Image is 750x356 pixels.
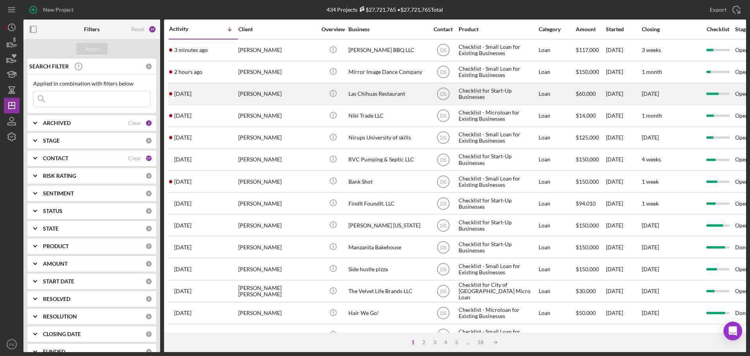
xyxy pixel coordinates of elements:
[145,120,152,127] div: 2
[723,322,742,340] div: Open Intercom Messenger
[642,68,662,75] time: 1 month
[174,156,191,163] time: 2025-10-08 02:11
[174,310,191,316] time: 2025-07-24 22:58
[33,81,150,87] div: Applied in combination with filters below
[348,325,427,345] div: Yolo Camper Vans, LLC
[43,349,65,355] b: FUNDED
[440,179,446,184] text: DS
[459,281,537,302] div: Checklist for City of [GEOGRAPHIC_DATA] Micro Loan
[462,339,473,345] div: ...
[43,331,81,337] b: CLOSING DATE
[145,172,152,179] div: 0
[576,200,596,207] span: $94,010
[606,325,641,345] div: [DATE]
[459,127,537,148] div: Checklist - Small Loan for Existing Businesses
[701,26,734,32] div: Checklist
[459,62,537,82] div: Checklist - Small Loan for Existing Businesses
[43,138,60,144] b: STAGE
[238,259,316,279] div: [PERSON_NAME]
[451,339,462,345] div: 5
[459,215,537,236] div: Checklist for Start-Up Businesses
[606,303,641,324] div: [DATE]
[440,201,446,206] text: DS
[23,2,81,18] button: New Project
[174,266,191,272] time: 2025-07-28 17:39
[440,267,446,272] text: DS
[43,225,59,232] b: STATE
[418,339,429,345] div: 2
[576,222,599,229] span: $150,000
[539,303,575,324] div: Loan
[576,134,599,141] span: $125,000
[459,149,537,170] div: Checklist for Start-Up Businesses
[43,243,69,249] b: PRODUCT
[348,84,427,104] div: Las Chihuas Restaurant
[348,281,427,302] div: The Velvet Life Brands LLC
[238,84,316,104] div: [PERSON_NAME]
[145,243,152,250] div: 0
[539,84,575,104] div: Loan
[642,244,659,250] time: [DATE]
[238,237,316,258] div: [PERSON_NAME]
[606,193,641,214] div: [DATE]
[145,208,152,215] div: 0
[710,2,727,18] div: Export
[459,84,537,104] div: Checklist for Start-Up Businesses
[539,281,575,302] div: Loan
[440,311,446,316] text: DS
[327,6,443,13] div: 434 Projects • $27,721,765 Total
[576,112,596,119] span: $14,000
[169,26,204,32] div: Activity
[576,331,599,338] span: $120,000
[76,43,107,55] button: Apply
[43,155,68,161] b: CONTACT
[238,40,316,61] div: [PERSON_NAME]
[85,43,99,55] div: Apply
[642,47,661,53] time: 3 weeks
[174,113,191,119] time: 2025-10-10 05:44
[43,190,74,197] b: SENTIMENT
[238,62,316,82] div: [PERSON_NAME]
[642,331,659,338] time: [DATE]
[440,48,446,53] text: DS
[348,171,427,192] div: Bank Shot
[459,303,537,324] div: Checklist - Microloan for Existing Businesses
[606,259,641,279] div: [DATE]
[606,106,641,126] div: [DATE]
[440,333,446,338] text: DS
[174,179,191,185] time: 2025-10-07 00:12
[43,173,76,179] b: RISK RATING
[576,266,599,272] span: $150,000
[642,90,659,97] time: [DATE]
[128,120,141,126] div: Clear
[459,40,537,61] div: Checklist - Small Loan for Existing Businesses
[238,171,316,192] div: [PERSON_NAME]
[348,237,427,258] div: Manzanita Bakehouse
[238,106,316,126] div: [PERSON_NAME]
[348,149,427,170] div: RVC Pumping & Septic LLC
[576,303,605,324] div: $50,000
[429,339,440,345] div: 3
[43,2,73,18] div: New Project
[539,215,575,236] div: Loan
[576,47,599,53] span: $117,000
[539,171,575,192] div: Loan
[642,200,659,207] time: 1 week
[440,113,446,119] text: DS
[4,336,20,352] button: DS
[174,47,208,53] time: 2025-10-13 19:25
[440,339,451,345] div: 4
[145,278,152,285] div: 0
[642,26,700,32] div: Closing
[348,106,427,126] div: Niki Trade LLC
[145,137,152,144] div: 0
[576,288,596,294] span: $30,000
[702,2,746,18] button: Export
[459,237,537,258] div: Checklist for Start-Up Businesses
[9,342,14,347] text: DS
[576,26,605,32] div: Amount
[459,193,537,214] div: Checklist for Start-Up Businesses
[174,200,191,207] time: 2025-09-24 00:28
[459,259,537,279] div: Checklist - Small Loan for Existing Businesses
[145,331,152,338] div: 0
